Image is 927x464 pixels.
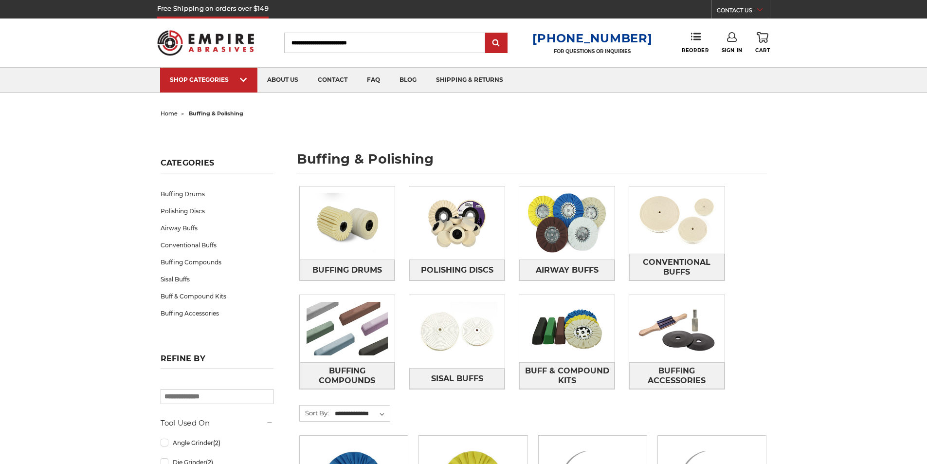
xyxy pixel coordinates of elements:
[189,110,243,117] span: buffing & polishing
[300,362,395,389] a: Buffing Compounds
[519,186,615,260] img: Airway Buffs
[682,32,709,53] a: Reorder
[629,362,725,389] a: Buffing Accessories
[532,48,652,55] p: FOR QUESTIONS OR INQUIRIES
[519,260,615,280] a: Airway Buffs
[157,24,254,62] img: Empire Abrasives
[431,371,483,387] span: Sisal Buffs
[630,254,724,280] span: Conventional Buffs
[161,305,273,322] a: Buffing Accessories
[161,354,273,369] h5: Refine by
[409,260,505,280] a: Polishing Discs
[629,295,725,362] img: Buffing Accessories
[629,254,725,280] a: Conventional Buffs
[409,368,505,389] a: Sisal Buffs
[161,158,273,173] h5: Categories
[722,47,743,54] span: Sign In
[300,186,395,260] img: Buffing Drums
[170,76,248,83] div: SHOP CATEGORIES
[630,363,724,389] span: Buffing Accessories
[161,203,273,220] a: Polishing Discs
[300,406,329,420] label: Sort By:
[536,262,599,278] span: Airway Buffs
[755,47,770,54] span: Cart
[300,363,395,389] span: Buffing Compounds
[161,434,273,451] a: Angle Grinder
[257,68,308,93] a: about us
[213,439,220,446] span: (2)
[333,407,390,421] select: Sort By:
[755,32,770,54] a: Cart
[161,186,273,203] a: Buffing Drums
[519,295,615,362] img: Buff & Compound Kits
[519,362,615,389] a: Buff & Compound Kits
[161,110,178,117] a: home
[312,262,382,278] span: Buffing Drums
[161,288,273,305] a: Buff & Compound Kits
[161,237,273,254] a: Conventional Buffs
[161,417,273,429] h5: Tool Used On
[300,260,395,280] a: Buffing Drums
[357,68,390,93] a: faq
[682,47,709,54] span: Reorder
[390,68,426,93] a: blog
[161,271,273,288] a: Sisal Buffs
[409,186,505,260] img: Polishing Discs
[629,186,725,254] img: Conventional Buffs
[409,295,505,368] img: Sisal Buffs
[717,5,770,19] a: CONTACT US
[161,254,273,271] a: Buffing Compounds
[421,262,493,278] span: Polishing Discs
[297,152,767,173] h1: buffing & polishing
[161,220,273,237] a: Airway Buffs
[426,68,513,93] a: shipping & returns
[308,68,357,93] a: contact
[532,31,652,45] a: [PHONE_NUMBER]
[520,363,614,389] span: Buff & Compound Kits
[300,295,395,362] img: Buffing Compounds
[487,34,506,53] input: Submit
